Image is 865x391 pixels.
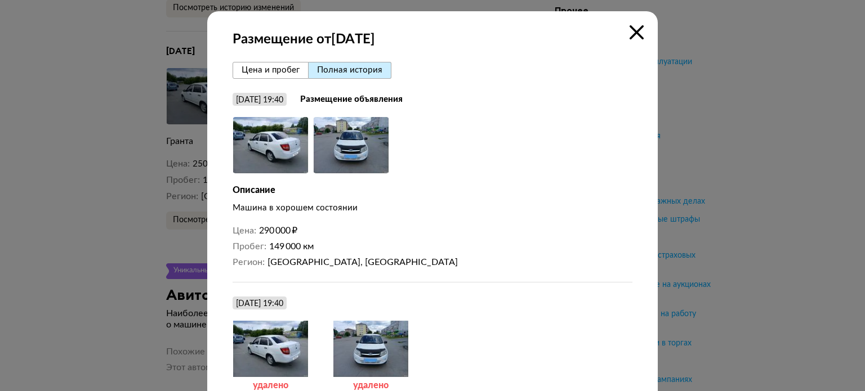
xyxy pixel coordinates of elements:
span: Полная история [317,66,382,74]
strong: Размещение от [DATE] [233,31,632,48]
button: Полная история [309,62,391,79]
img: Car Photo [233,117,309,173]
dt: Цена [233,225,256,236]
div: удалено [233,380,309,391]
div: Описание [233,185,632,196]
dd: 149 000 км [269,241,633,252]
span: 290 000 ₽ [259,226,297,235]
dd: [GEOGRAPHIC_DATA], [GEOGRAPHIC_DATA] [267,257,633,268]
div: удалено [333,380,409,391]
dt: Пробег [233,241,266,252]
strong: Размещение объявления [300,94,403,105]
div: [DATE] 19:40 [236,299,283,309]
div: Машина в хорошем состоянии [233,203,632,214]
button: Цена и пробег [233,62,309,79]
img: Car Photo [313,117,389,173]
span: Цена и пробег [242,66,300,74]
dt: Регион [233,257,265,268]
div: [DATE] 19:40 [236,95,283,105]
